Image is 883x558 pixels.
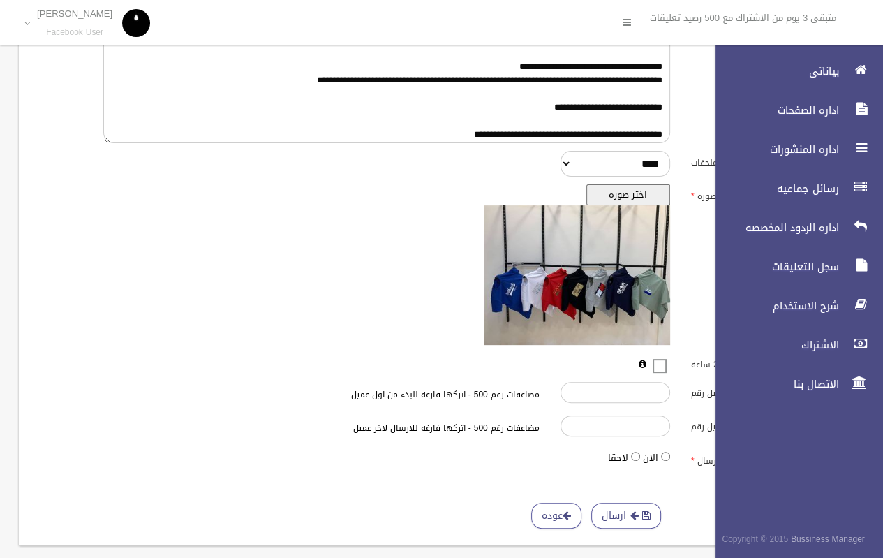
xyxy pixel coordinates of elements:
[704,330,883,360] a: الاشتراك
[704,173,883,204] a: رسائل جماعيه
[484,205,670,345] img: معاينه الصوره
[704,251,883,282] a: سجل التعليقات
[704,338,843,352] span: الاشتراك
[704,56,883,87] a: بياناتى
[704,142,843,156] span: اداره المنشورات
[591,503,661,529] button: ارسال
[704,134,883,165] a: اداره المنشورات
[704,95,883,126] a: اداره الصفحات
[586,184,670,205] button: اختر صوره
[704,299,843,313] span: شرح الاستخدام
[608,450,628,467] label: لاحقا
[37,27,112,38] small: Facebook User
[37,8,112,19] p: [PERSON_NAME]
[681,184,811,204] label: صوره
[704,64,843,78] span: بياناتى
[681,151,811,170] label: ارسال ملحقات
[704,260,843,274] span: سجل التعليقات
[234,424,540,433] h6: مضاعفات رقم 500 - اتركها فارغه للارسال لاخر عميل
[791,531,865,547] strong: Bussiness Manager
[704,182,843,196] span: رسائل جماعيه
[681,449,811,469] label: وقت الارسال
[681,416,811,435] label: التوقف عند عميل رقم
[704,212,883,243] a: اداره الردود المخصصه
[722,531,788,547] span: Copyright © 2015
[681,353,811,372] label: المتفاعلين اخر 24 ساعه
[704,377,843,391] span: الاتصال بنا
[704,291,883,321] a: شرح الاستخدام
[681,382,811,402] label: البدء من عميل رقم
[704,221,843,235] span: اداره الردود المخصصه
[234,390,540,399] h6: مضاعفات رقم 500 - اتركها فارغه للبدء من اول عميل
[643,450,658,467] label: الان
[704,103,843,117] span: اداره الصفحات
[531,503,581,529] a: عوده
[704,369,883,399] a: الاتصال بنا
